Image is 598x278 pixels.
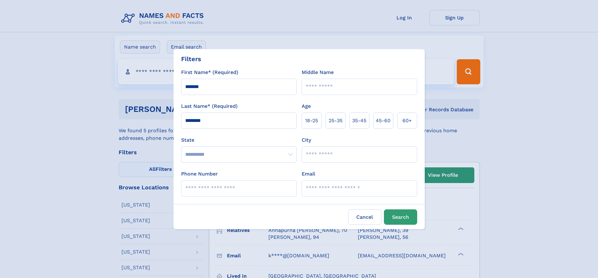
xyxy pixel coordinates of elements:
span: 25‑35 [329,117,342,124]
span: 18‑25 [305,117,318,124]
span: 60+ [402,117,412,124]
button: Search [384,209,417,225]
label: First Name* (Required) [181,69,238,76]
label: Last Name* (Required) [181,102,238,110]
label: Email [302,170,315,178]
span: 45‑60 [376,117,391,124]
div: Filters [181,54,201,64]
label: City [302,136,311,144]
label: State [181,136,297,144]
label: Cancel [348,209,381,225]
label: Phone Number [181,170,218,178]
label: Middle Name [302,69,334,76]
span: 35‑45 [352,117,366,124]
label: Age [302,102,311,110]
